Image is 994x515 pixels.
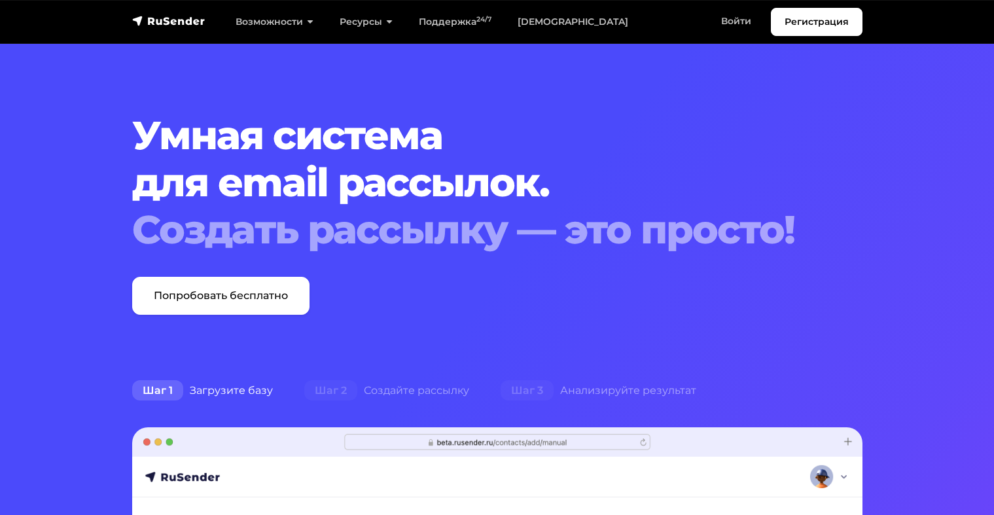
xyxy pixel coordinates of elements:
div: Анализируйте результат [485,378,712,404]
span: Шаг 2 [304,380,357,401]
a: Войти [708,8,764,35]
div: Создать рассылку — это просто! [132,206,800,253]
span: Шаг 1 [132,380,183,401]
a: Возможности [222,9,327,35]
a: Поддержка24/7 [406,9,505,35]
h1: Умная система для email рассылок. [132,112,800,253]
sup: 24/7 [476,15,491,24]
a: Ресурсы [327,9,406,35]
a: Регистрация [771,8,862,36]
div: Загрузите базу [116,378,289,404]
a: [DEMOGRAPHIC_DATA] [505,9,641,35]
a: Попробовать бесплатно [132,277,310,315]
img: RuSender [132,14,205,27]
span: Шаг 3 [501,380,554,401]
div: Создайте рассылку [289,378,485,404]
